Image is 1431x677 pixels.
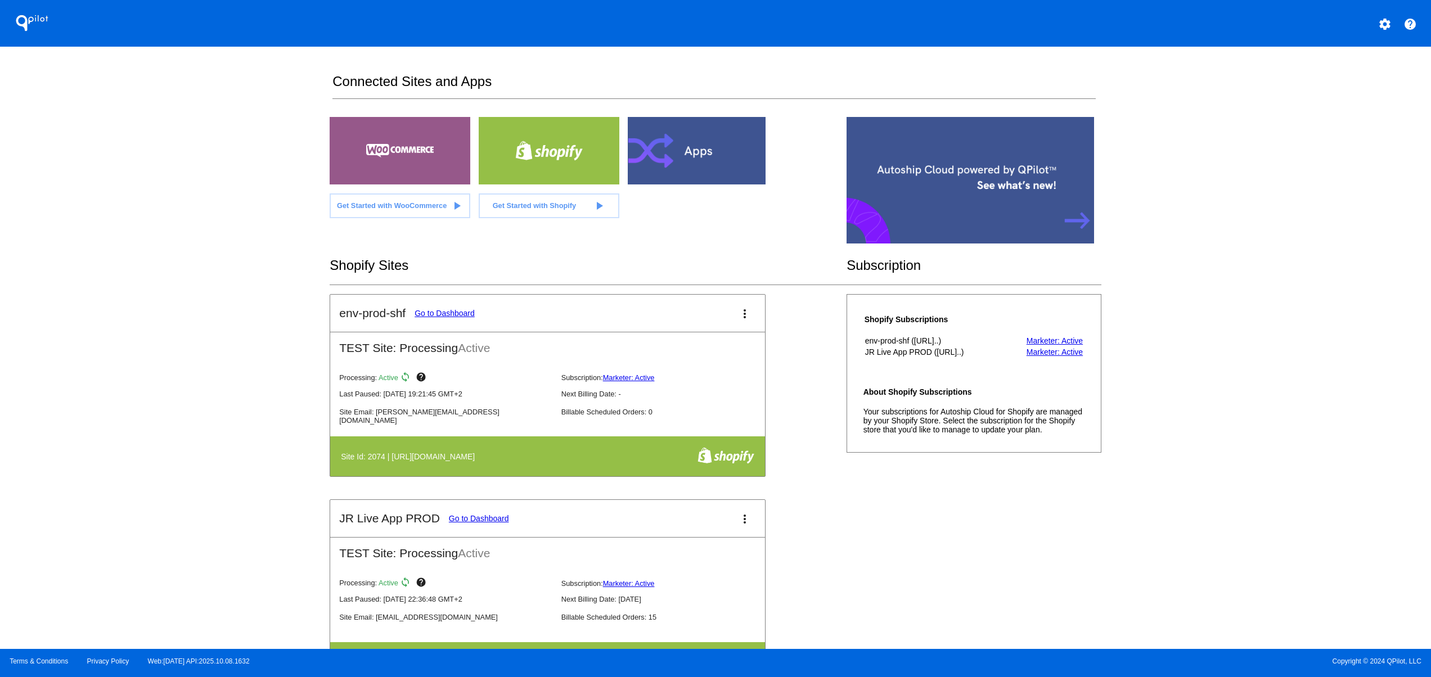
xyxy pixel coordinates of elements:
mat-icon: help [416,577,429,590]
h2: Shopify Sites [330,258,847,273]
span: Active [458,341,490,354]
p: Last Paused: [DATE] 22:36:48 GMT+2 [339,595,552,603]
span: Get Started with Shopify [493,201,577,210]
h2: Subscription [847,258,1101,273]
h4: About Shopify Subscriptions [863,387,1084,396]
th: JR Live App PROD ([URL]..) [865,347,1003,357]
mat-icon: play_arrow [592,199,606,213]
th: env-prod-shf ([URL]..) [865,336,1003,346]
a: Marketer: Active [1027,336,1083,345]
p: Next Billing Date: - [561,390,774,398]
h4: Shopify Subscriptions [865,315,1003,324]
h1: QPilot [10,12,55,34]
h2: TEST Site: Processing [330,332,765,355]
mat-icon: more_vert [738,307,751,321]
span: Get Started with WooCommerce [337,201,447,210]
h2: Connected Sites and Apps [332,74,1095,99]
a: Marketer: Active [1027,347,1083,356]
span: Active [379,373,398,382]
p: Billable Scheduled Orders: 15 [561,613,774,621]
h2: env-prod-shf [339,306,406,320]
p: Site Email: [EMAIL_ADDRESS][DOMAIN_NAME] [339,613,552,621]
p: Last Paused: [DATE] 19:21:45 GMT+2 [339,390,552,398]
p: Billable Scheduled Orders: 0 [561,408,774,416]
a: Privacy Policy [87,657,129,665]
h4: Site Id: 2074 | [URL][DOMAIN_NAME] [341,452,480,461]
a: Terms & Conditions [10,657,68,665]
mat-icon: help [416,372,429,385]
a: Marketer: Active [603,579,655,588]
mat-icon: sync [400,372,413,385]
p: Your subscriptions for Autoship Cloud for Shopify are managed by your Shopify Store. Select the s... [863,407,1084,434]
a: Web:[DATE] API:2025.10.08.1632 [148,657,250,665]
p: Subscription: [561,579,774,588]
a: Go to Dashboard [415,309,475,318]
p: Next Billing Date: [DATE] [561,595,774,603]
mat-icon: settings [1378,17,1392,31]
h2: TEST Site: Processing [330,538,765,560]
mat-icon: more_vert [738,512,751,526]
span: Active [379,579,398,588]
a: Get Started with WooCommerce [330,193,470,218]
img: f8a94bdc-cb89-4d40-bdcd-a0261eff8977 [697,447,754,464]
a: Go to Dashboard [449,514,509,523]
mat-icon: sync [400,577,413,590]
span: Copyright © 2024 QPilot, LLC [725,657,1421,665]
mat-icon: play_arrow [450,199,463,213]
p: Subscription: [561,373,774,382]
a: Marketer: Active [603,373,655,382]
a: Get Started with Shopify [479,193,619,218]
span: Active [458,547,490,559]
mat-icon: help [1403,17,1417,31]
p: Processing: [339,372,552,385]
p: Site Email: [PERSON_NAME][EMAIL_ADDRESS][DOMAIN_NAME] [339,408,552,425]
h2: JR Live App PROD [339,512,440,525]
p: Processing: [339,577,552,590]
